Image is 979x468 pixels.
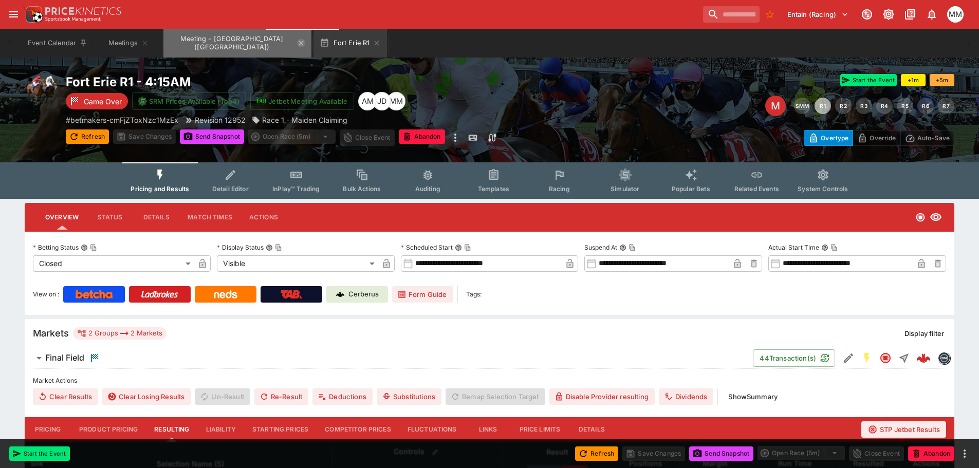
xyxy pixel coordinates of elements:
span: Simulator [611,185,639,193]
button: Re-Result [254,388,308,405]
button: Auto-Save [900,130,954,146]
button: Fort Erie R1 [313,29,387,58]
button: Liability [198,417,244,442]
button: SMM [794,98,810,114]
img: betmakers [938,352,950,364]
button: Copy To Clipboard [629,244,636,251]
button: Disable Provider resulting [549,388,655,405]
button: SGM Enabled [858,349,876,367]
img: jetbet-logo.svg [256,96,266,106]
p: Copy To Clipboard [66,115,178,125]
span: Bulk Actions [343,185,381,193]
button: Resulting [146,417,197,442]
button: Dividends [659,388,713,405]
button: Links [465,417,511,442]
svg: Closed [915,212,926,222]
button: more [958,447,971,460]
button: Copy To Clipboard [464,244,471,251]
span: Related Events [734,185,779,193]
span: System Controls [798,185,848,193]
button: R3 [856,98,872,114]
h6: Final Field [45,352,84,363]
input: search [703,6,760,23]
button: Suspend AtCopy To Clipboard [619,244,626,251]
button: Edit Detail [839,349,858,367]
div: Michela Marris [387,92,405,110]
span: Templates [478,185,509,193]
span: Pricing and Results [131,185,189,193]
span: Popular Bets [672,185,710,193]
button: Meetings [96,29,161,58]
button: Documentation [901,5,919,24]
span: Racing [549,185,570,193]
button: Jetbet Meeting Available [250,92,354,110]
button: Substitutions [377,388,441,405]
button: Abandon [908,446,954,461]
img: TabNZ [281,290,302,298]
img: PriceKinetics [45,7,121,15]
button: Abandon [399,129,445,144]
button: Toggle light/dark mode [879,5,898,24]
button: Overview [37,205,87,230]
div: Start From [804,130,954,146]
button: open drawer [4,5,23,24]
svg: Visible [930,211,942,223]
button: 44Transaction(s) [753,349,835,367]
button: R2 [835,98,852,114]
button: R6 [917,98,934,114]
svg: Closed [879,352,892,364]
button: STP Jetbet Results [861,421,946,438]
img: PriceKinetics Logo [23,4,43,25]
p: Race 1 - Maiden Claiming [262,115,347,125]
button: Clear Results [33,388,98,405]
button: Event Calendar [22,29,94,58]
button: No Bookmarks [762,6,778,23]
button: Copy To Clipboard [90,244,97,251]
button: Start the Event [840,74,897,86]
button: R5 [897,98,913,114]
button: Copy To Clipboard [275,244,282,251]
span: Detail Editor [212,185,249,193]
label: Tags: [466,286,482,303]
button: Status [87,205,133,230]
button: Refresh [66,129,109,144]
span: Mark an event as closed and abandoned. [399,131,445,141]
button: Scheduled StartCopy To Clipboard [455,244,462,251]
button: Send Snapshot [689,446,753,461]
div: a840358f-c8d0-47ac-a6c0-04139e4dfee8 [916,351,931,365]
a: a840358f-c8d0-47ac-a6c0-04139e4dfee8 [913,348,934,368]
button: Display StatusCopy To Clipboard [266,244,273,251]
button: more [449,129,461,146]
img: Betcha [76,290,113,298]
div: betmakers [938,352,950,364]
nav: pagination navigation [794,98,954,114]
div: split button [248,129,336,144]
button: R7 [938,98,954,114]
div: Visible [217,255,378,272]
p: Cerberus [348,289,379,299]
button: Straight [895,349,913,367]
img: logo-cerberus--red.svg [916,351,931,365]
button: +5m [930,74,954,86]
div: Race 1 - Maiden Claiming [252,115,347,125]
button: Michela Marris [944,3,967,26]
button: R4 [876,98,893,114]
p: Auto-Save [917,133,950,143]
img: Neds [214,290,237,298]
button: Refresh [575,446,618,461]
button: Meeting - Fort Erie (CA) [163,29,311,58]
h2: Copy To Clipboard [66,74,510,90]
p: Betting Status [33,243,79,252]
p: Scheduled Start [401,243,453,252]
p: Game Over [84,96,122,107]
button: SRM Prices Available (Top4) [132,92,246,110]
button: Details [568,417,615,442]
button: Connected to PK [858,5,876,24]
span: Mark an event as closed and abandoned. [908,447,954,458]
button: Send Snapshot [180,129,244,144]
span: Auditing [415,185,440,193]
img: Cerberus [336,290,344,298]
button: Fluctuations [399,417,465,442]
img: Ladbrokes [141,290,178,298]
